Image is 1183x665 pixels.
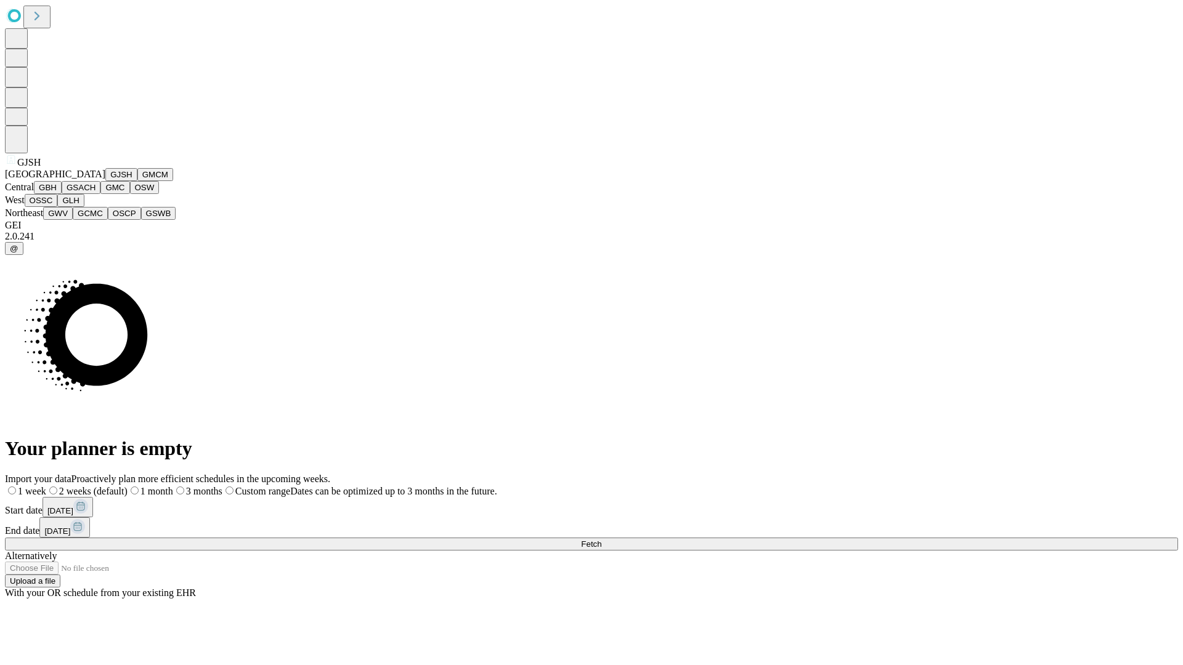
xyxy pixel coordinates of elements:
button: GSWB [141,207,176,220]
div: GEI [5,220,1178,231]
input: 1 week [8,486,16,494]
div: 2.0.241 [5,231,1178,242]
div: Start date [5,497,1178,517]
button: GWV [43,207,73,220]
span: [GEOGRAPHIC_DATA] [5,169,105,179]
button: OSSC [25,194,58,207]
h1: Your planner is empty [5,437,1178,460]
div: End date [5,517,1178,538]
input: Custom rangeDates can be optimized up to 3 months in the future. [226,486,234,494]
button: [DATE] [43,497,93,517]
button: @ [5,242,23,255]
button: GBH [34,181,62,194]
input: 3 months [176,486,184,494]
button: Upload a file [5,574,60,587]
input: 2 weeks (default) [49,486,57,494]
span: Central [5,182,34,192]
span: [DATE] [47,506,73,515]
button: [DATE] [39,517,90,538]
button: GJSH [105,168,137,181]
button: GMC [100,181,129,194]
span: Proactively plan more efficient schedules in the upcoming weeks. [71,474,330,484]
span: 2 weeks (default) [59,486,128,496]
span: 1 month [140,486,173,496]
button: OSW [130,181,160,194]
span: GJSH [17,157,41,167]
span: Alternatively [5,550,57,561]
span: [DATE] [44,526,70,536]
button: GMCM [137,168,173,181]
span: Northeast [5,208,43,218]
span: 1 week [18,486,46,496]
button: GLH [57,194,84,207]
span: Custom range [235,486,290,496]
span: 3 months [186,486,222,496]
span: With your OR schedule from your existing EHR [5,587,196,598]
button: OSCP [108,207,141,220]
span: West [5,195,25,205]
button: GCMC [73,207,108,220]
span: @ [10,244,18,253]
button: GSACH [62,181,100,194]
button: Fetch [5,538,1178,550]
input: 1 month [131,486,139,494]
span: Import your data [5,474,71,484]
span: Fetch [581,539,601,549]
span: Dates can be optimized up to 3 months in the future. [290,486,497,496]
